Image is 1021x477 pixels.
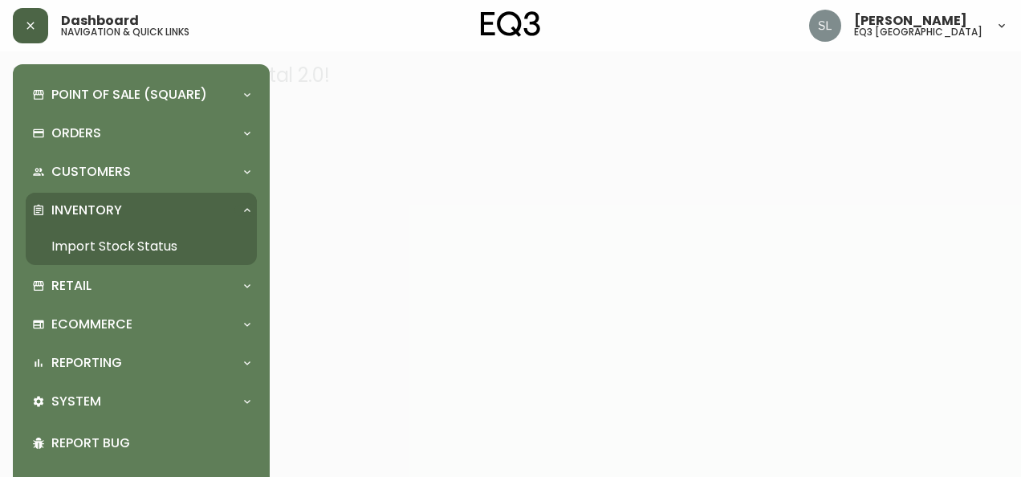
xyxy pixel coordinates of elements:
[26,77,257,112] div: Point of Sale (Square)
[26,228,257,265] a: Import Stock Status
[26,307,257,342] div: Ecommerce
[51,277,92,295] p: Retail
[26,268,257,304] div: Retail
[854,27,982,37] h5: eq3 [GEOGRAPHIC_DATA]
[61,27,189,37] h5: navigation & quick links
[26,116,257,151] div: Orders
[51,163,131,181] p: Customers
[26,193,257,228] div: Inventory
[26,154,257,190] div: Customers
[61,14,139,27] span: Dashboard
[51,434,250,452] p: Report Bug
[51,202,122,219] p: Inventory
[854,14,967,27] span: [PERSON_NAME]
[51,354,122,372] p: Reporting
[26,422,257,464] div: Report Bug
[26,345,257,381] div: Reporting
[51,86,207,104] p: Point of Sale (Square)
[51,124,101,142] p: Orders
[26,384,257,419] div: System
[809,10,841,42] img: e419f15d81334f6c4a2609e5c46aef91
[51,393,101,410] p: System
[51,316,132,333] p: Ecommerce
[481,11,540,37] img: logo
